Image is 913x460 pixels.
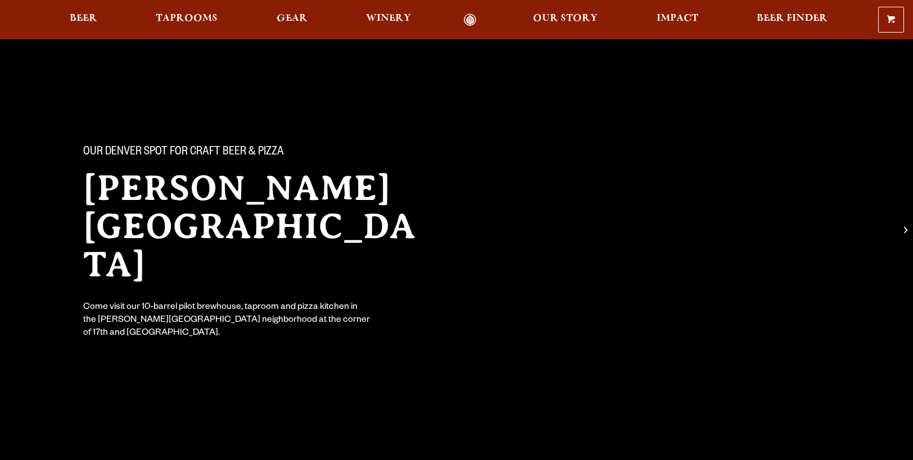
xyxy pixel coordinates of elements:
a: Our Story [526,13,605,26]
a: Beer Finder [749,13,835,26]
span: Winery [366,14,411,23]
a: Gear [269,13,315,26]
a: Beer [62,13,105,26]
span: Our Story [533,14,598,23]
a: Winery [359,13,418,26]
h2: [PERSON_NAME][GEOGRAPHIC_DATA] [83,169,434,284]
span: Beer Finder [757,14,828,23]
a: Odell Home [449,13,491,26]
span: Beer [70,14,97,23]
a: Taprooms [148,13,225,26]
a: Impact [649,13,706,26]
div: Come visit our 10-barrel pilot brewhouse, taproom and pizza kitchen in the [PERSON_NAME][GEOGRAPH... [83,302,371,340]
span: Taprooms [156,14,218,23]
span: Gear [277,14,308,23]
span: Our Denver spot for craft beer & pizza [83,145,284,160]
span: Impact [657,14,698,23]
